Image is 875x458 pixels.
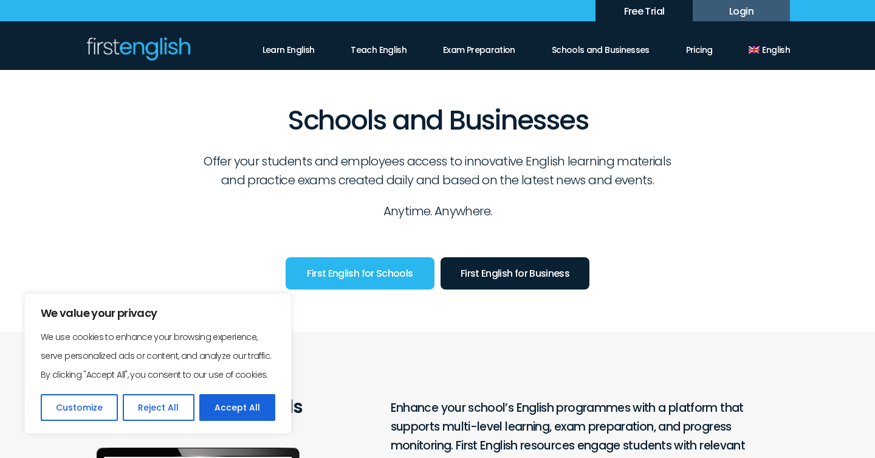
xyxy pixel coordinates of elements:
a: First English for Schools [286,257,434,290]
p: Anytime. Anywhere. [196,202,679,221]
span: English [762,44,790,55]
button: Customize [41,394,118,421]
a: Pricing [686,36,713,57]
p: We use cookies to enhance your browsing experience, serve personalized ads or content, and analyz... [41,328,275,384]
a: First English for Business [441,257,589,290]
button: Reject All [123,394,194,421]
a: Teach English [351,36,407,57]
h1: Schools and Businesses [85,70,790,140]
p: We value your privacy [41,306,275,321]
a: Learn English [262,36,315,57]
a: Schools and Businesses [552,36,650,57]
button: Accept All [199,394,275,421]
a: Exam Preparation [443,36,515,57]
a: English [749,36,790,57]
p: Offer your students and employees access to innovative English learning materials and practice ex... [196,152,679,190]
